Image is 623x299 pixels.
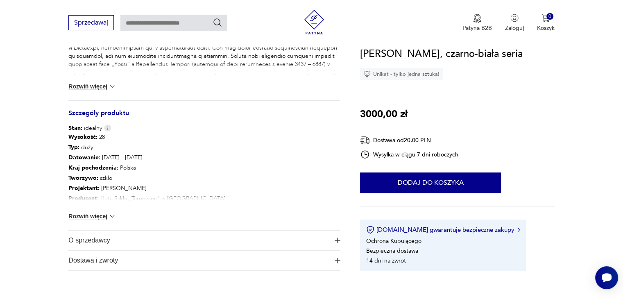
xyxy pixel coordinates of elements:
span: idealny [68,124,102,132]
p: Huta Szkła „Tarnowiec” w [GEOGRAPHIC_DATA] [68,194,340,204]
b: Kraj pochodzenia : [68,164,118,172]
p: [PERSON_NAME] [68,183,340,194]
p: 3000,00 zł [360,106,408,122]
p: Polska [68,163,340,173]
button: Ikona plusaO sprzedawcy [68,231,340,250]
b: Wysokość : [68,133,97,141]
p: Koszyk [537,24,555,32]
li: Ochrona Kupującego [366,237,421,245]
button: Szukaj [213,18,222,27]
img: Ikonka użytkownika [510,14,519,22]
p: [DATE] - [DATE] [68,153,340,163]
p: Patyna B2B [462,24,492,32]
b: Projektant : [68,184,100,192]
h1: [PERSON_NAME], czarno-biała seria [360,46,523,62]
p: 28 [68,132,340,143]
div: Unikat - tylko jedna sztuka! [360,68,443,80]
a: Ikona medaluPatyna B2B [462,14,492,32]
img: Ikona plusa [335,238,340,243]
img: Ikona strzałki w prawo [518,228,520,232]
p: Zaloguj [505,24,524,32]
img: Ikona koszyka [541,14,550,22]
b: Typ : [68,143,79,151]
a: Sprzedawaj [68,20,114,26]
button: Sprzedawaj [68,15,114,30]
p: duży [68,143,340,153]
h3: Szczegóły produktu [68,111,340,124]
div: Dostawa od 20,00 PLN [360,135,458,145]
b: Stan: [68,124,82,132]
li: Bezpieczna dostawa [366,247,418,255]
img: chevron down [108,82,116,91]
img: Ikona diamentu [363,70,371,78]
div: Wysyłka w ciągu 7 dni roboczych [360,149,458,159]
iframe: Smartsupp widget button [595,266,618,289]
img: Ikona dostawy [360,135,370,145]
img: Ikona medalu [473,14,481,23]
p: Lorem Ipsumdo-Sitame (co. a 8599 e. s Doeiusmod, te. i 5062 u. l Etdolorem) – aliquae adminim, ve... [68,11,340,109]
b: Tworzywo : [68,174,98,182]
b: Datowanie : [68,154,100,161]
img: Ikona plusa [335,258,340,263]
img: Ikona certyfikatu [366,226,374,234]
span: Dostawa i zwroty [68,251,329,270]
img: chevron down [108,212,116,220]
p: szkło [68,173,340,183]
div: 0 [546,13,553,20]
button: Zaloguj [505,14,524,32]
span: O sprzedawcy [68,231,329,250]
img: Info icon [104,125,111,131]
img: Patyna - sklep z meblami i dekoracjami vintage [302,10,326,34]
b: Producent : [68,195,99,202]
button: Ikona plusaDostawa i zwroty [68,251,340,270]
button: Rozwiń więcej [68,82,116,91]
button: Dodaj do koszyka [360,172,501,193]
button: 0Koszyk [537,14,555,32]
button: Patyna B2B [462,14,492,32]
li: 14 dni na zwrot [366,257,406,265]
button: [DOMAIN_NAME] gwarantuje bezpieczne zakupy [366,226,520,234]
button: Rozwiń więcej [68,212,116,220]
